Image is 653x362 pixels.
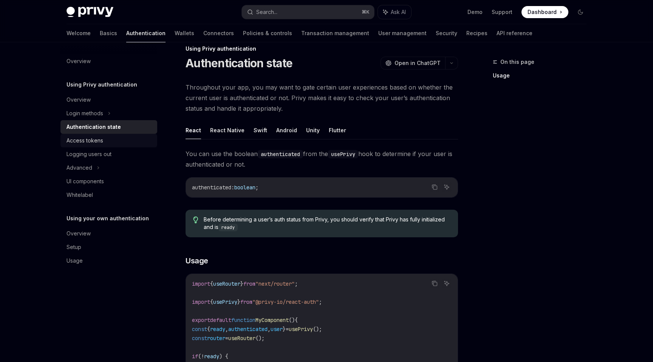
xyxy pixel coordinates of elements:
span: { [295,317,298,323]
div: Overview [67,57,91,66]
div: Access tokens [67,136,103,145]
a: Usage [60,254,157,268]
span: default [210,317,231,323]
button: Search...⌘K [242,5,374,19]
button: Copy the contents from the code block [430,278,439,288]
a: Usage [493,70,593,82]
button: Ask AI [378,5,411,19]
code: authenticated [258,150,303,158]
button: Open in ChatGPT [381,57,445,70]
a: Basics [100,24,117,42]
span: authenticated [228,326,268,333]
span: const [192,326,207,333]
a: Setup [60,240,157,254]
span: ; [255,184,258,191]
a: Authentication [126,24,166,42]
a: Access tokens [60,134,157,147]
div: Using Privy authentication [186,45,458,53]
a: Authentication state [60,120,157,134]
span: On this page [500,57,534,67]
button: Ask AI [442,278,452,288]
a: Welcome [67,24,91,42]
span: { [207,326,210,333]
a: Recipes [466,24,487,42]
span: () [289,317,295,323]
div: Search... [256,8,277,17]
h1: Authentication state [186,56,292,70]
img: dark logo [67,7,113,17]
a: Security [436,24,457,42]
div: Overview [67,95,91,104]
span: from [240,299,252,305]
span: usePrivy [213,299,237,305]
a: API reference [497,24,532,42]
span: = [286,326,289,333]
div: Overview [67,229,91,238]
a: Dashboard [521,6,568,18]
button: Android [276,121,297,139]
span: } [283,326,286,333]
span: (); [255,335,265,342]
svg: Tip [193,217,198,223]
a: Overview [60,227,157,240]
span: if [192,353,198,360]
button: Ask AI [442,182,452,192]
a: Connectors [203,24,234,42]
div: Advanced [67,163,92,172]
span: const [192,335,207,342]
a: Overview [60,54,157,68]
code: usePrivy [328,150,358,158]
a: UI components [60,175,157,188]
div: UI components [67,177,104,186]
span: function [231,317,255,323]
a: Policies & controls [243,24,292,42]
span: ; [295,280,298,287]
span: { [210,299,213,305]
span: You can use the boolean from the hook to determine if your user is authenticated or not. [186,149,458,170]
span: usePrivy [289,326,313,333]
span: useRouter [228,335,255,342]
span: Throughout your app, you may want to gate certain user experiences based on whether the current u... [186,82,458,114]
span: MyComponent [255,317,289,323]
span: , [268,326,271,333]
h5: Using your own authentication [67,214,149,223]
span: (); [313,326,322,333]
button: Toggle dark mode [574,6,586,18]
span: { [210,280,213,287]
a: Whitelabel [60,188,157,202]
button: Unity [306,121,320,139]
button: React [186,121,201,139]
h5: Using Privy authentication [67,80,137,89]
span: Ask AI [391,8,406,16]
span: ( [198,353,201,360]
span: export [192,317,210,323]
div: Login methods [67,109,103,118]
span: ) { [219,353,228,360]
a: Overview [60,93,157,107]
span: Usage [186,255,208,266]
span: authenticated [192,184,231,191]
span: } [240,280,243,287]
span: , [225,326,228,333]
span: ready [204,353,219,360]
span: } [237,299,240,305]
span: "next/router" [255,280,295,287]
button: React Native [210,121,244,139]
a: Wallets [175,24,194,42]
a: Logging users out [60,147,157,161]
a: Demo [467,8,483,16]
span: ⌘ K [362,9,370,15]
span: from [243,280,255,287]
span: ; [319,299,322,305]
span: = [225,335,228,342]
span: ready [210,326,225,333]
span: router [207,335,225,342]
div: Usage [67,256,83,265]
span: ! [201,353,204,360]
a: User management [378,24,427,42]
div: Authentication state [67,122,121,131]
span: boolean [234,184,255,191]
a: Support [492,8,512,16]
button: Flutter [329,121,346,139]
a: Transaction management [301,24,369,42]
